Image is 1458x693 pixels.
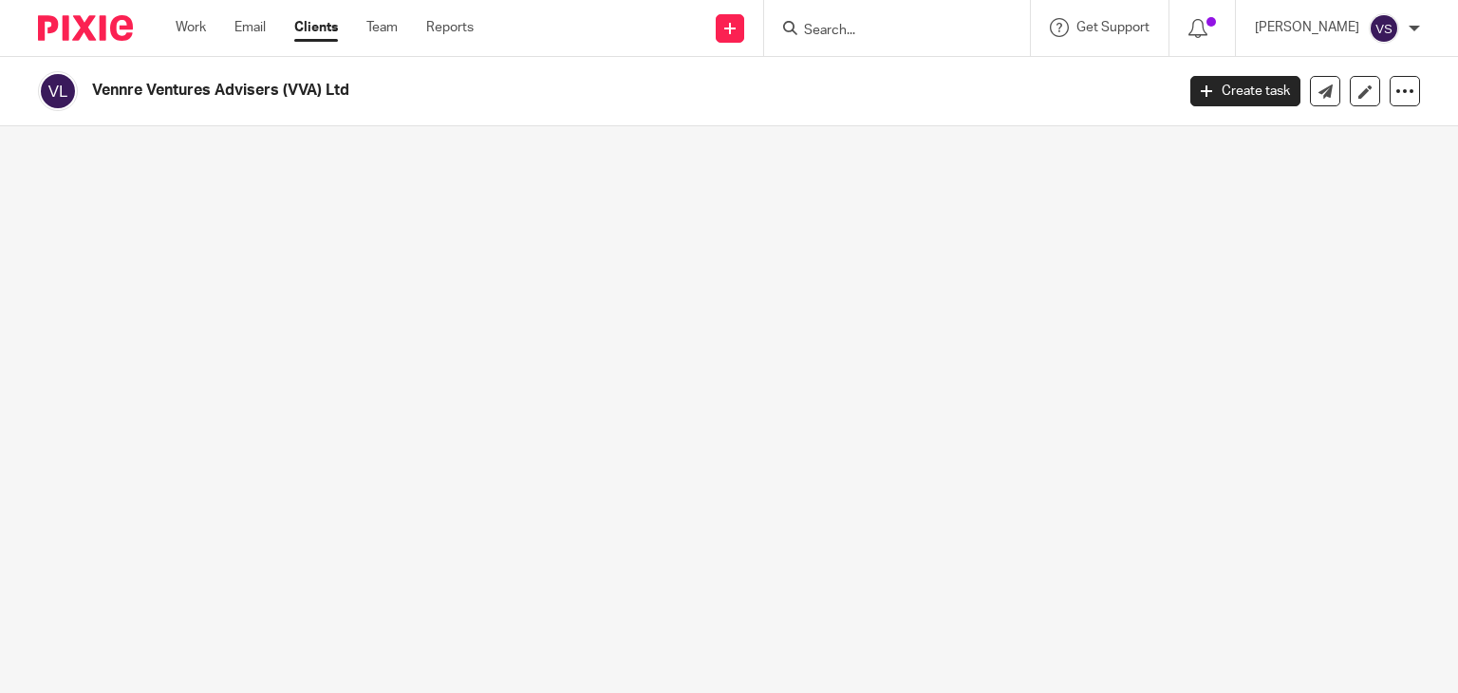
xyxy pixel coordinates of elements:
img: svg%3E [1369,13,1399,44]
img: svg%3E [38,71,78,111]
p: [PERSON_NAME] [1255,18,1359,37]
a: Work [176,18,206,37]
a: Email [234,18,266,37]
img: Pixie [38,15,133,41]
h2: Vennre Ventures Advisers (VVA) Ltd [92,81,948,101]
a: Clients [294,18,338,37]
a: Create task [1190,76,1300,106]
span: Get Support [1076,21,1150,34]
a: Team [366,18,398,37]
input: Search [802,23,973,40]
a: Reports [426,18,474,37]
